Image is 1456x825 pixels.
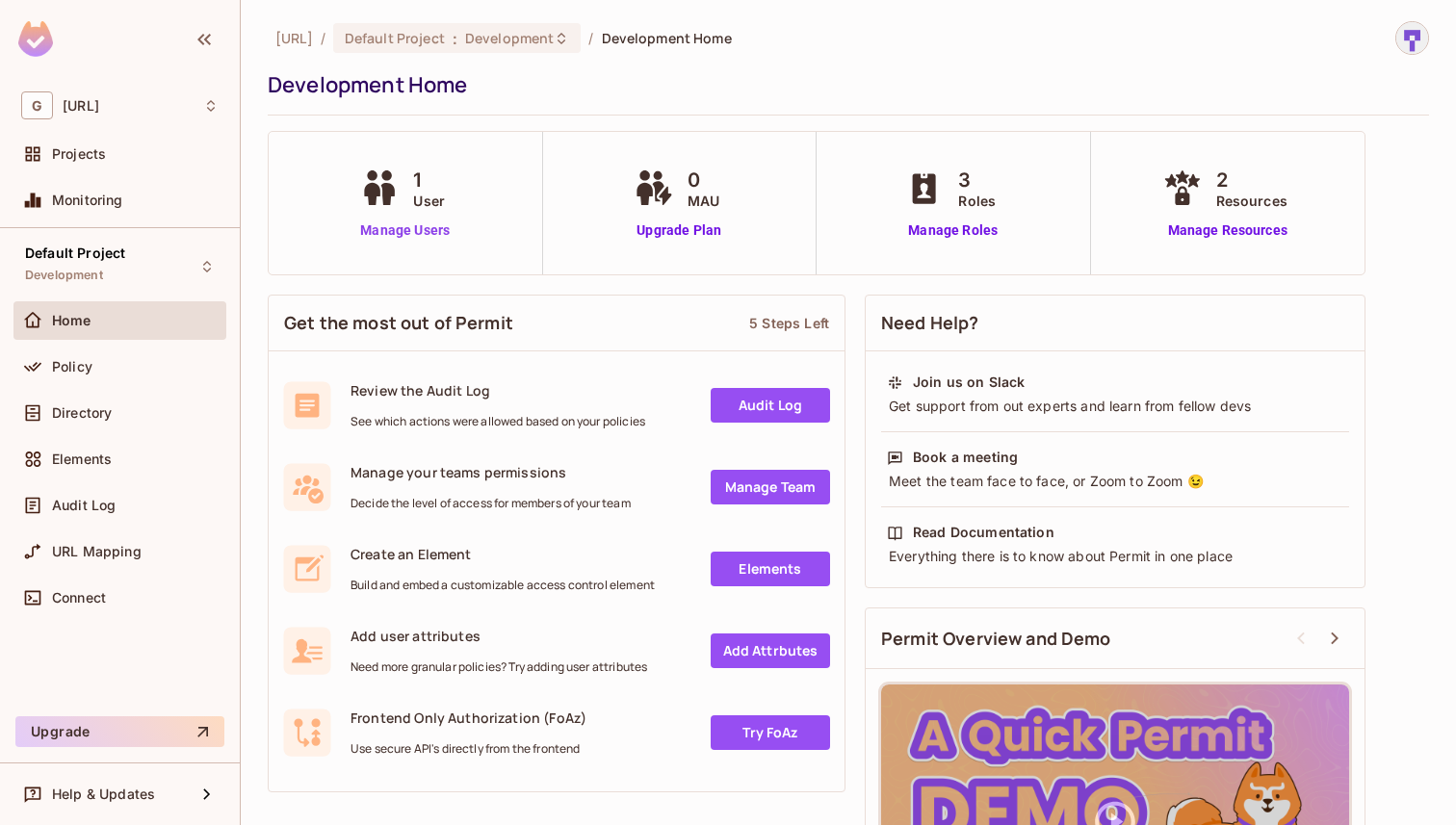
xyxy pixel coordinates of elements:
[958,191,996,211] span: Roles
[52,451,112,467] span: Elements
[18,21,53,57] img: SReyMgAAAABJRU5ErkJggg==
[958,166,996,194] span: 3
[749,314,829,332] div: 5 Steps Left
[711,552,830,586] a: Elements
[630,220,729,241] a: Upgrade Plan
[15,716,224,747] button: Upgrade
[887,397,1343,416] div: Get support from out experts and learn from fellow devs
[52,544,142,559] span: URL Mapping
[913,448,1018,467] div: Book a meeting
[351,578,655,593] span: Build and embed a customizable access control element
[413,191,445,211] span: User
[351,381,645,400] span: Review the Audit Log
[711,633,830,668] a: Add Attrbutes
[52,590,106,606] span: Connect
[711,715,830,750] a: Try FoAz
[413,166,445,194] span: 1
[321,29,325,47] li: /
[711,388,830,423] a: Audit Log
[1158,220,1297,241] a: Manage Resources
[881,627,1111,651] span: Permit Overview and Demo
[52,146,106,162] span: Projects
[275,29,313,47] span: the active workspace
[351,709,586,727] span: Frontend Only Authorization (FoAz)
[351,659,647,675] span: Need more granular policies? Try adding user attributes
[52,405,112,421] span: Directory
[588,29,593,47] li: /
[63,98,99,114] span: Workspace: genworx.ai
[465,29,554,47] span: Development
[351,496,631,511] span: Decide the level of access for members of your team
[913,523,1054,542] div: Read Documentation
[21,91,53,119] span: G
[52,193,123,208] span: Monitoring
[52,786,155,802] span: Help & Updates
[452,31,458,46] span: :
[900,220,1005,241] a: Manage Roles
[355,220,455,241] a: Manage Users
[52,359,92,374] span: Policy
[25,245,125,261] span: Default Project
[688,191,719,211] span: MAU
[351,741,586,757] span: Use secure API's directly from the frontend
[25,268,103,283] span: Development
[887,547,1343,566] div: Everything there is to know about Permit in one place
[1216,191,1287,211] span: Resources
[351,414,645,429] span: See which actions were allowed based on your policies
[345,29,445,47] span: Default Project
[351,463,631,481] span: Manage your teams permissions
[711,470,830,504] a: Manage Team
[52,498,116,513] span: Audit Log
[688,166,719,194] span: 0
[52,313,91,328] span: Home
[351,545,655,563] span: Create an Element
[887,472,1343,491] div: Meet the team face to face, or Zoom to Zoom 😉
[351,627,647,645] span: Add user attributes
[913,373,1025,392] div: Join us on Slack
[602,29,732,47] span: Development Home
[1216,166,1287,194] span: 2
[1396,22,1428,54] img: sharmila@genworx.ai
[268,70,1419,99] div: Development Home
[284,311,513,335] span: Get the most out of Permit
[881,311,979,335] span: Need Help?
